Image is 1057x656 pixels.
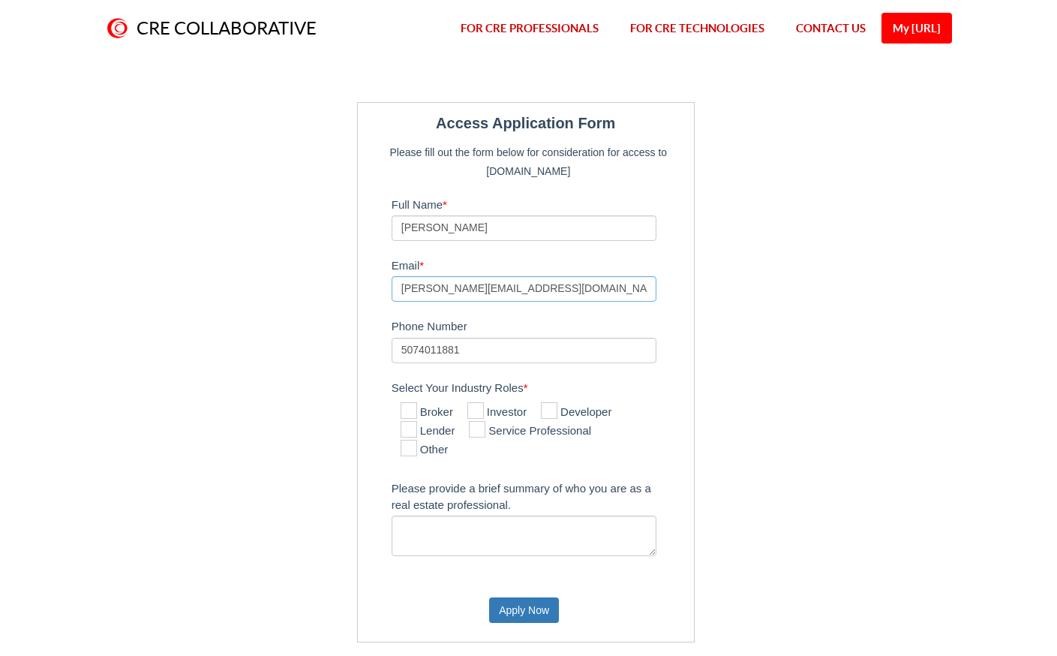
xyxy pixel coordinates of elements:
label: Other [401,441,449,459]
legend: Access Application Form [365,110,686,136]
label: Email [392,252,686,276]
label: Broker [401,404,453,422]
label: Phone Number [392,313,686,337]
label: Please provide a brief summary of who you are as a real estate professional. [392,475,686,516]
label: Investor [467,404,527,422]
p: Please fill out the form below for consideration for access to [DOMAIN_NAME] [384,143,673,179]
label: Service Professional [469,423,591,441]
label: Full Name [392,191,686,215]
label: Developer [541,404,611,422]
a: My [URL] [881,13,952,44]
label: Select Your Industry Roles [392,375,686,399]
button: Apply Now [489,597,559,623]
label: Lender [401,423,455,441]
